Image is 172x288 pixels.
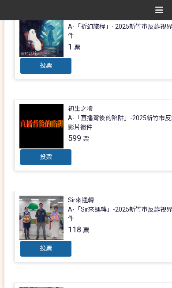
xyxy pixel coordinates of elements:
[40,62,52,69] span: 投票
[40,153,52,160] span: 投票
[40,245,52,252] span: 投票
[68,104,93,114] div: 初生之犢
[68,133,81,143] span: 599
[83,135,89,142] span: 票
[68,225,81,234] span: 118
[83,227,89,234] span: 票
[68,42,72,51] span: 1
[74,44,80,51] span: 票
[68,196,94,205] div: Sir來運轉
